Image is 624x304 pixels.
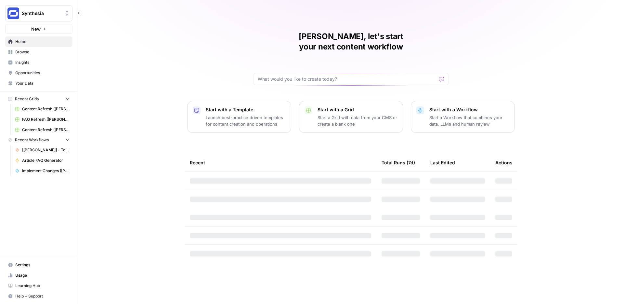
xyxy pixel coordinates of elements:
[22,117,70,122] span: FAQ Refresh ([PERSON_NAME])
[318,106,397,113] p: Start with a Grid
[12,114,72,125] a: FAQ Refresh ([PERSON_NAME])
[382,154,415,172] div: Total Runs (7d)
[12,166,72,176] a: Implement Changes ([PERSON_NAME]'s edit)
[495,154,513,172] div: Actions
[5,281,72,291] a: Learning Hub
[31,26,41,32] span: New
[5,135,72,145] button: Recent Workflows
[206,106,286,113] p: Start with a Template
[15,283,70,289] span: Learning Hub
[253,31,448,52] h1: [PERSON_NAME], let's start your next content workflow
[15,96,39,102] span: Recent Grids
[5,291,72,301] button: Help + Support
[12,125,72,135] a: Content Refresh ([PERSON_NAME]'s edit)
[5,94,72,104] button: Recent Grids
[22,168,70,174] span: Implement Changes ([PERSON_NAME]'s edit)
[15,80,70,86] span: Your Data
[318,114,397,127] p: Start a Grid with data from your CMS or create a blank one
[15,272,70,278] span: Usage
[7,7,19,19] img: Synthesia Logo
[5,68,72,78] a: Opportunities
[22,106,70,112] span: Content Refresh ([PERSON_NAME])
[12,104,72,114] a: Content Refresh ([PERSON_NAME])
[430,154,455,172] div: Last Edited
[15,39,70,45] span: Home
[190,154,371,172] div: Recent
[15,70,70,76] span: Opportunities
[12,155,72,166] a: Article FAQ Generator
[5,260,72,270] a: Settings
[5,5,72,21] button: Workspace: Synthesia
[206,114,286,127] p: Launch best-practice driven templates for content creation and operations
[5,47,72,57] a: Browse
[15,60,70,65] span: Insights
[5,57,72,68] a: Insights
[22,147,70,153] span: [[PERSON_NAME]] - Tools & Features Pages Refreshe - [MAIN WORKFLOW]
[15,49,70,55] span: Browse
[5,78,72,89] a: Your Data
[22,10,61,17] span: Synthesia
[299,101,403,133] button: Start with a GridStart a Grid with data from your CMS or create a blank one
[258,76,436,82] input: What would you like to create today?
[5,24,72,34] button: New
[429,106,509,113] p: Start with a Workflow
[15,137,49,143] span: Recent Workflows
[15,293,70,299] span: Help + Support
[187,101,291,133] button: Start with a TemplateLaunch best-practice driven templates for content creation and operations
[15,262,70,268] span: Settings
[5,36,72,47] a: Home
[22,158,70,163] span: Article FAQ Generator
[411,101,515,133] button: Start with a WorkflowStart a Workflow that combines your data, LLMs and human review
[5,270,72,281] a: Usage
[22,127,70,133] span: Content Refresh ([PERSON_NAME]'s edit)
[12,145,72,155] a: [[PERSON_NAME]] - Tools & Features Pages Refreshe - [MAIN WORKFLOW]
[429,114,509,127] p: Start a Workflow that combines your data, LLMs and human review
